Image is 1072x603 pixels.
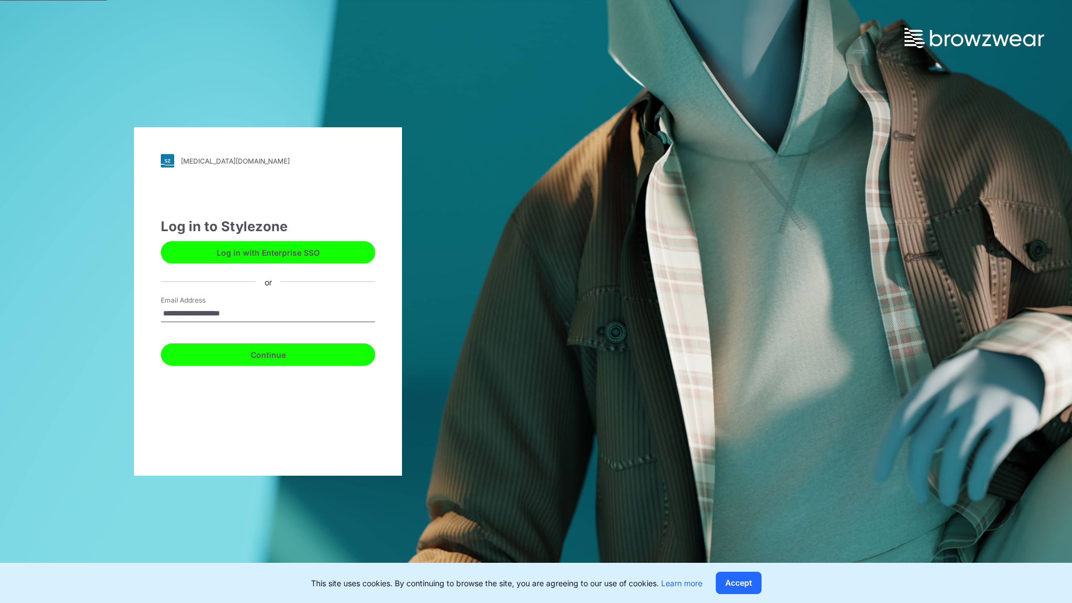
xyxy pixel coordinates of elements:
button: Continue [161,343,375,366]
button: Accept [716,572,762,594]
div: [MEDICAL_DATA][DOMAIN_NAME] [181,157,290,165]
a: Learn more [661,578,702,588]
div: or [256,276,281,288]
img: browzwear-logo.73288ffb.svg [904,28,1044,48]
button: Log in with Enterprise SSO [161,241,375,264]
label: Email Address [161,295,239,305]
img: svg+xml;base64,PHN2ZyB3aWR0aD0iMjgiIGhlaWdodD0iMjgiIHZpZXdCb3g9IjAgMCAyOCAyOCIgZmlsbD0ibm9uZSIgeG... [161,154,174,167]
p: This site uses cookies. By continuing to browse the site, you are agreeing to our use of cookies. [311,577,702,589]
a: [MEDICAL_DATA][DOMAIN_NAME] [161,154,375,167]
div: Log in to Stylezone [161,217,375,237]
